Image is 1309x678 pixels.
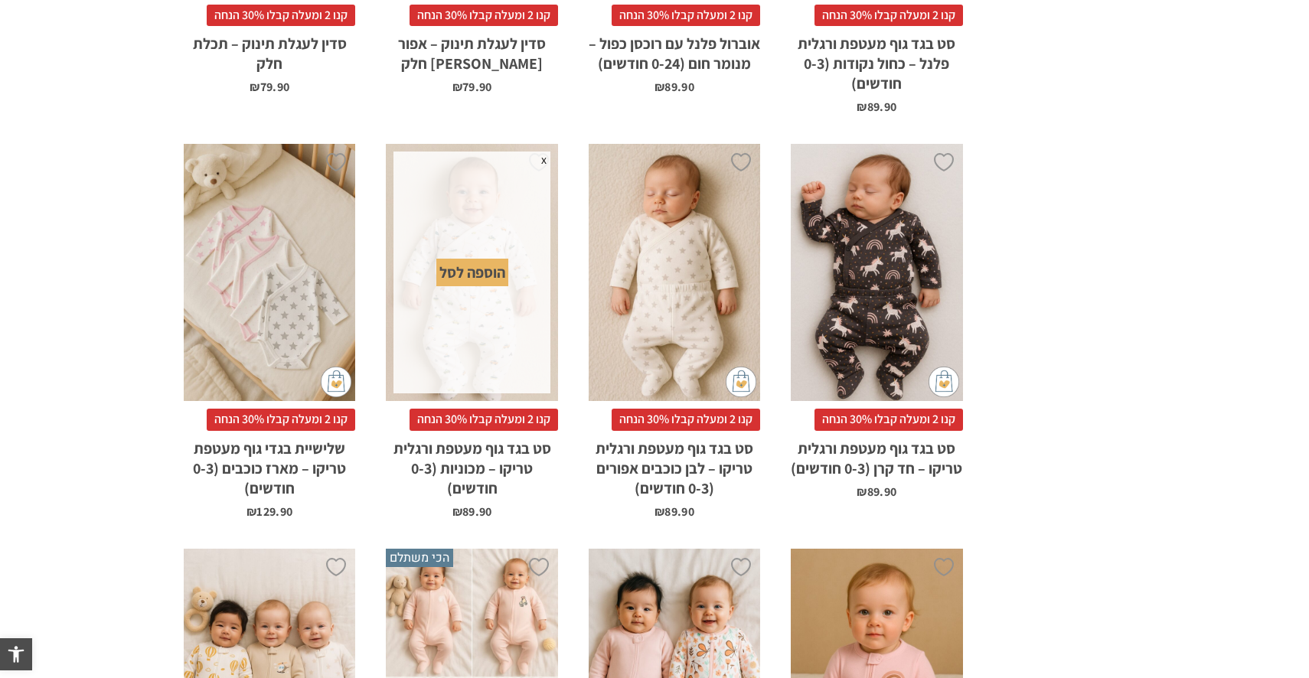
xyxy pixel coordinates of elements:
span: קנו 2 ומעלה קבלו 30% הנחה [612,409,760,430]
bdi: 79.90 [452,79,492,95]
span: ₪ [250,79,260,95]
img: cat-mini-atc.png [929,367,959,397]
span: הכי משתלם [386,549,453,567]
span: קנו 2 ומעלה קבלו 30% הנחה [410,409,558,430]
a: סט בגד גוף מעטפת ורגלית טריקו - מכוניות (0-3 חודשים) x הוספה לסל קנו 2 ומעלה קבלו 30% הנחהסט בגד ... [386,144,557,518]
h2: סט בגד גוף מעטפת ורגלית טריקו – לבן כוכבים אפורים (0-3 חודשים) [589,431,760,498]
span: ₪ [452,504,462,520]
h2: אוברול פלנל עם רוכסן כפול – מנומר חום (0-24 חודשים) [589,26,760,73]
img: cat-mini-atc.png [726,367,756,397]
span: קנו 2 ומעלה קבלו 30% הנחה [207,409,355,430]
h2: סט בגד גוף מעטפת ורגלית פלנל – כחול נקודות (0-3 חודשים) [791,26,962,93]
bdi: 89.90 [857,99,896,115]
span: ₪ [654,504,664,520]
span: קנו 2 ומעלה קבלו 30% הנחה [410,5,558,26]
span: ₪ [654,79,664,95]
span: ₪ [246,504,256,520]
img: cat-mini-atc.png [321,367,351,397]
bdi: 89.90 [452,504,492,520]
h2: סט בגד גוף מעטפת ורגלית טריקו – מכוניות (0-3 חודשים) [386,431,557,498]
bdi: 89.90 [857,484,896,500]
span: קנו 2 ומעלה קבלו 30% הנחה [612,5,760,26]
span: ₪ [857,99,867,115]
a: סט בגד גוף מעטפת ורגלית טריקו - חד קרן (0-3 חודשים) קנו 2 ומעלה קבלו 30% הנחהסט בגד גוף מעטפת ורג... [791,144,962,498]
span: ₪ [857,484,867,500]
h2: סט בגד גוף מעטפת ורגלית טריקו – חד קרן (0-3 חודשים) [791,431,962,478]
span: קנו 2 ומעלה קבלו 30% הנחה [814,5,963,26]
span: ₪ [452,79,462,95]
bdi: 89.90 [654,79,694,95]
div: הוספה לסל [436,259,508,286]
h2: שלישיית בגדי גוף מעטפת טריקו – מארז כוכבים (0-3 חודשים) [184,431,355,498]
h2: סדין לעגלת תינוק – אפור [PERSON_NAME] חלק [386,26,557,73]
bdi: 89.90 [654,504,694,520]
a: סט בגד גוף מעטפת ורגלית טריקו - לבן כוכבים אפורים (0-3 חודשים) קנו 2 ומעלה קבלו 30% הנחהסט בגד גו... [589,144,760,518]
span: x [537,152,550,168]
bdi: 79.90 [250,79,289,95]
a: שלישיית בגדי גוף מעטפת טריקו - מארז כוכבים (0-3 חודשים) קנו 2 ומעלה קבלו 30% הנחהשלישיית בגדי גוף... [184,144,355,518]
bdi: 129.90 [246,504,292,520]
span: קנו 2 ומעלה קבלו 30% הנחה [207,5,355,26]
h2: סדין לעגלת תינוק – תכלת חלק [184,26,355,73]
span: קנו 2 ומעלה קבלו 30% הנחה [814,409,963,430]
